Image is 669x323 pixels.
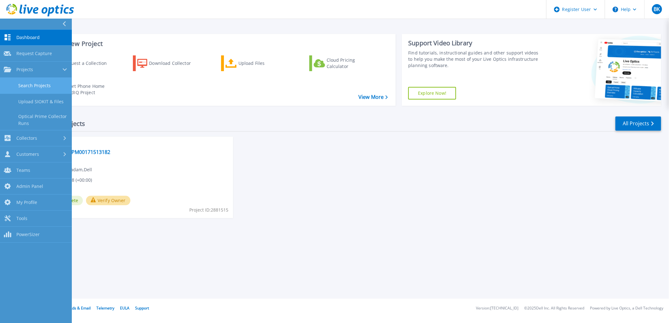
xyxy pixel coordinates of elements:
span: Data Domain [48,140,229,147]
span: Project ID: 2881515 [189,207,228,213]
span: Admin Panel [16,184,43,189]
h3: Start a New Project [45,40,388,47]
div: Download Collector [149,57,199,70]
li: Powered by Live Optics, a Dell Technology [590,306,663,310]
span: My Profile [16,200,37,205]
li: Version: [TECHNICAL_ID] [476,306,518,310]
div: Upload Files [238,57,289,70]
span: PowerSizer [16,232,40,237]
a: Test_BK_APM00171513182 [48,149,110,155]
span: Customers [16,151,39,157]
span: Tools [16,216,27,221]
div: Support Video Library [408,39,541,47]
span: Dashboard [16,35,40,40]
a: Ads & Email [70,305,91,311]
span: BK [654,7,660,12]
span: Teams [16,167,30,173]
a: Upload Files [221,55,291,71]
button: Verify Owner [86,196,130,205]
a: Telemetry [96,305,114,311]
div: Cloud Pricing Calculator [327,57,377,70]
a: All Projects [615,116,661,131]
div: Import Phone Home CloudIQ Project [62,83,111,96]
span: Projects [16,67,33,72]
span: Collectors [16,135,37,141]
a: Cloud Pricing Calculator [309,55,380,71]
span: Request Capture [16,51,52,56]
a: View More [358,94,388,100]
a: EULA [120,305,129,311]
li: © 2025 Dell Inc. All Rights Reserved [524,306,584,310]
div: Find tutorials, instructional guides and other support videos to help you make the most of your L... [408,50,541,69]
a: Request a Collection [45,55,115,71]
div: Request a Collection [63,57,113,70]
a: Support [135,305,149,311]
a: Download Collector [133,55,203,71]
a: Explore Now! [408,87,456,99]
